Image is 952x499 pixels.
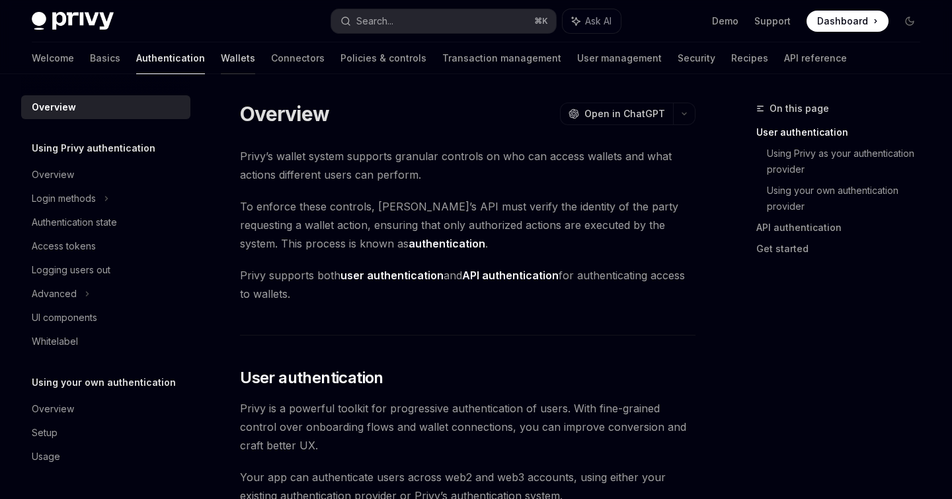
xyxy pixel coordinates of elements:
div: Login methods [32,191,96,206]
div: Overview [32,99,76,115]
button: Toggle dark mode [899,11,920,32]
a: Setup [21,421,190,445]
span: Privy is a powerful toolkit for progressive authentication of users. With fine-grained control ov... [240,399,695,455]
strong: user authentication [340,269,444,282]
a: Whitelabel [21,330,190,353]
div: Authentication state [32,214,117,230]
a: User authentication [756,122,931,143]
span: To enforce these controls, [PERSON_NAME]’s API must verify the identity of the party requesting a... [240,197,695,253]
a: Security [678,42,715,74]
div: UI components [32,310,97,326]
a: Policies & controls [340,42,426,74]
a: Authentication [136,42,205,74]
a: Using Privy as your authentication provider [767,143,931,180]
a: User management [577,42,662,74]
button: Open in ChatGPT [560,103,673,125]
h1: Overview [240,102,329,126]
img: dark logo [32,12,114,30]
a: Usage [21,445,190,469]
a: Connectors [271,42,325,74]
button: Search...⌘K [331,9,555,33]
div: Overview [32,167,74,183]
a: Overview [21,163,190,187]
div: Overview [32,401,74,417]
a: Support [754,15,791,28]
div: Logging users out [32,262,110,278]
a: Transaction management [442,42,561,74]
span: Open in ChatGPT [584,107,665,120]
a: Authentication state [21,210,190,234]
div: Search... [356,13,393,29]
a: Overview [21,397,190,421]
span: Privy supports both and for authenticating access to wallets. [240,266,695,303]
a: Dashboard [807,11,889,32]
div: Access tokens [32,238,96,254]
a: Using your own authentication provider [767,180,931,217]
div: Setup [32,425,58,441]
div: Advanced [32,286,77,302]
a: Overview [21,95,190,119]
a: UI components [21,306,190,330]
span: Dashboard [817,15,868,28]
div: Whitelabel [32,334,78,349]
span: On this page [770,101,829,116]
span: User authentication [240,367,383,388]
div: Usage [32,449,60,465]
h5: Using Privy authentication [32,140,155,156]
a: Wallets [221,42,255,74]
a: Welcome [32,42,74,74]
a: Basics [90,42,120,74]
a: Logging users out [21,258,190,282]
h5: Using your own authentication [32,375,176,390]
span: Privy’s wallet system supports granular controls on who can access wallets and what actions diffe... [240,147,695,184]
button: Ask AI [563,9,621,33]
strong: authentication [409,237,485,250]
a: Get started [756,238,931,259]
strong: API authentication [462,269,559,282]
a: Access tokens [21,234,190,258]
span: Ask AI [585,15,612,28]
a: API authentication [756,217,931,238]
a: Recipes [731,42,768,74]
a: Demo [712,15,738,28]
span: ⌘ K [534,16,548,26]
a: API reference [784,42,847,74]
